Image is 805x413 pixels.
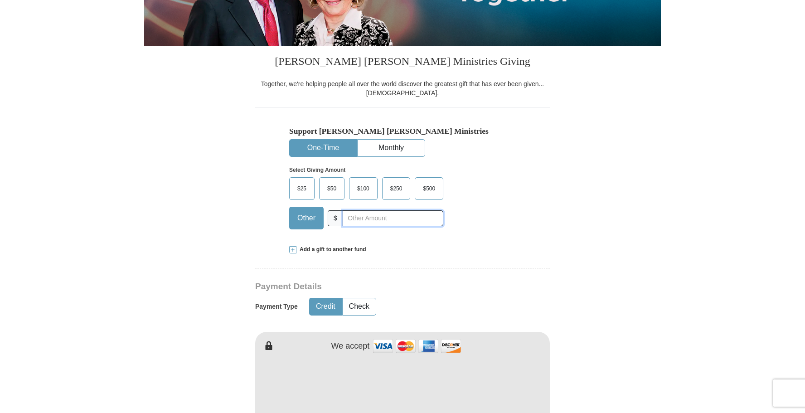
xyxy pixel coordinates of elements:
button: One-Time [290,140,357,156]
img: credit cards accepted [372,336,462,356]
h4: We accept [331,341,370,351]
span: $250 [386,182,407,195]
strong: Select Giving Amount [289,167,345,173]
span: $100 [353,182,374,195]
button: Monthly [358,140,425,156]
span: $ [328,210,343,226]
button: Check [343,298,376,315]
span: $25 [293,182,311,195]
span: Other [293,211,320,225]
button: Credit [310,298,342,315]
span: $500 [418,182,440,195]
h3: [PERSON_NAME] [PERSON_NAME] Ministries Giving [255,46,550,79]
div: Together, we're helping people all over the world discover the greatest gift that has ever been g... [255,79,550,97]
h3: Payment Details [255,282,486,292]
span: $50 [323,182,341,195]
input: Other Amount [343,210,443,226]
h5: Payment Type [255,303,298,311]
h5: Support [PERSON_NAME] [PERSON_NAME] Ministries [289,126,516,136]
span: Add a gift to another fund [296,246,366,253]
